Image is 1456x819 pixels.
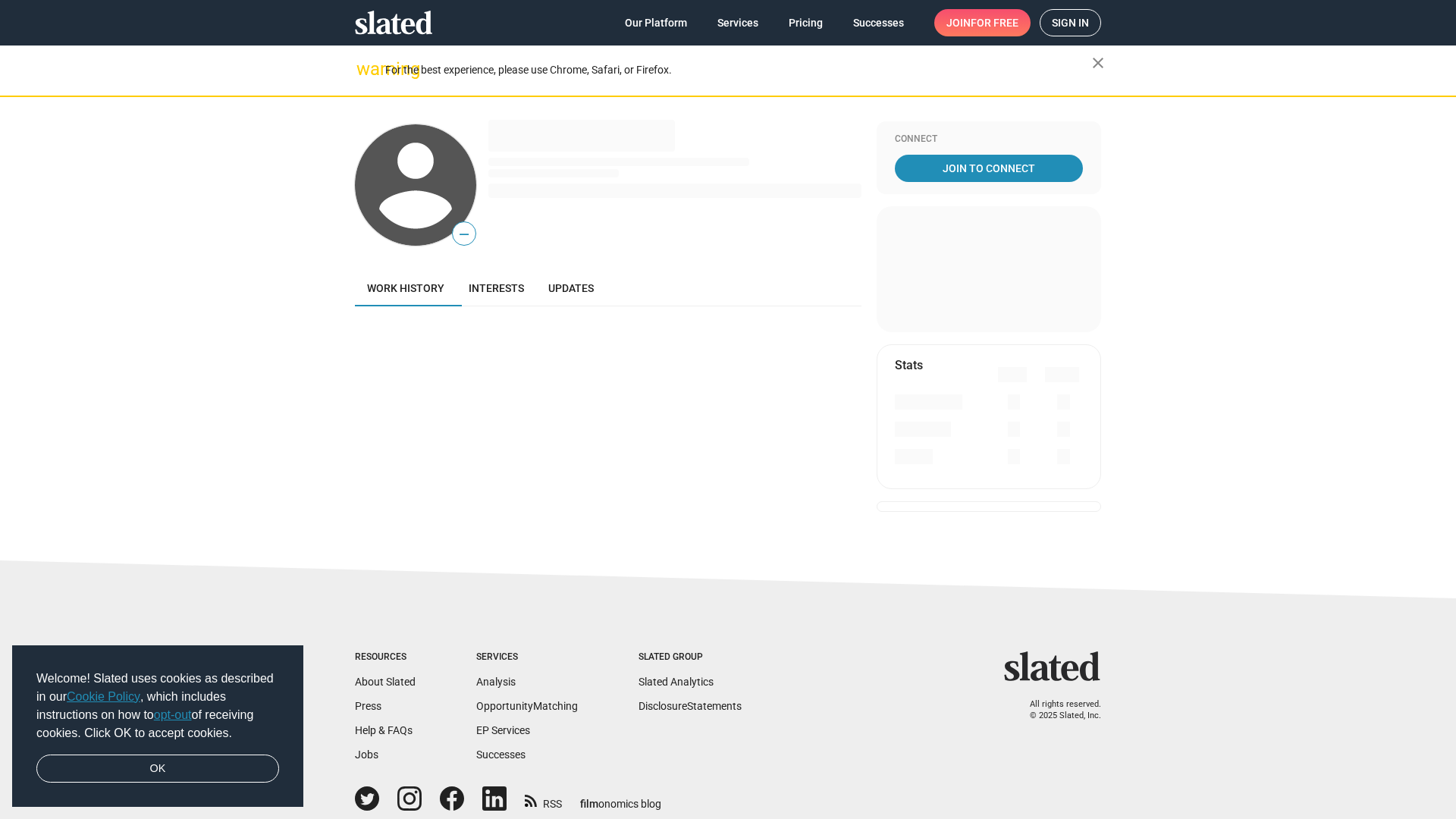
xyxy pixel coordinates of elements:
[625,9,687,36] span: Our Platform
[1040,9,1101,36] a: Sign in
[1014,699,1101,721] p: All rights reserved. © 2025 Slated, Inc.
[476,748,526,761] a: Successes
[580,785,661,811] a: filmonomics blog
[717,9,758,36] span: Services
[453,224,475,244] span: —
[355,700,381,712] a: Press
[367,282,444,294] span: Work history
[548,282,594,294] span: Updates
[476,724,530,736] a: EP Services
[1052,10,1089,36] span: Sign in
[476,700,578,712] a: OpportunityMatching
[580,798,598,810] span: film
[895,133,1083,146] div: Connect
[469,282,524,294] span: Interests
[898,155,1080,182] span: Join To Connect
[355,651,416,664] div: Resources
[946,9,1018,36] span: Join
[525,788,562,811] a: RSS
[777,9,835,36] a: Pricing
[895,357,923,373] mat-card-title: Stats
[1089,54,1107,72] mat-icon: close
[12,645,303,808] div: cookieconsent
[853,9,904,36] span: Successes
[476,676,516,688] a: Analysis
[67,690,140,703] a: Cookie Policy
[476,651,578,664] div: Services
[841,9,916,36] a: Successes
[355,724,413,736] a: Help & FAQs
[355,748,378,761] a: Jobs
[36,670,279,742] span: Welcome! Slated uses cookies as described in our , which includes instructions on how to of recei...
[356,60,375,78] mat-icon: warning
[639,651,742,664] div: Slated Group
[705,9,770,36] a: Services
[36,755,279,783] a: dismiss cookie message
[457,270,536,306] a: Interests
[934,9,1031,36] a: Joinfor free
[355,270,457,306] a: Work history
[639,676,714,688] a: Slated Analytics
[639,700,742,712] a: DisclosureStatements
[971,9,1018,36] span: for free
[789,9,823,36] span: Pricing
[154,708,192,721] a: opt-out
[895,155,1083,182] a: Join To Connect
[536,270,606,306] a: Updates
[613,9,699,36] a: Our Platform
[355,676,416,688] a: About Slated
[385,60,1092,80] div: For the best experience, please use Chrome, Safari, or Firefox.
